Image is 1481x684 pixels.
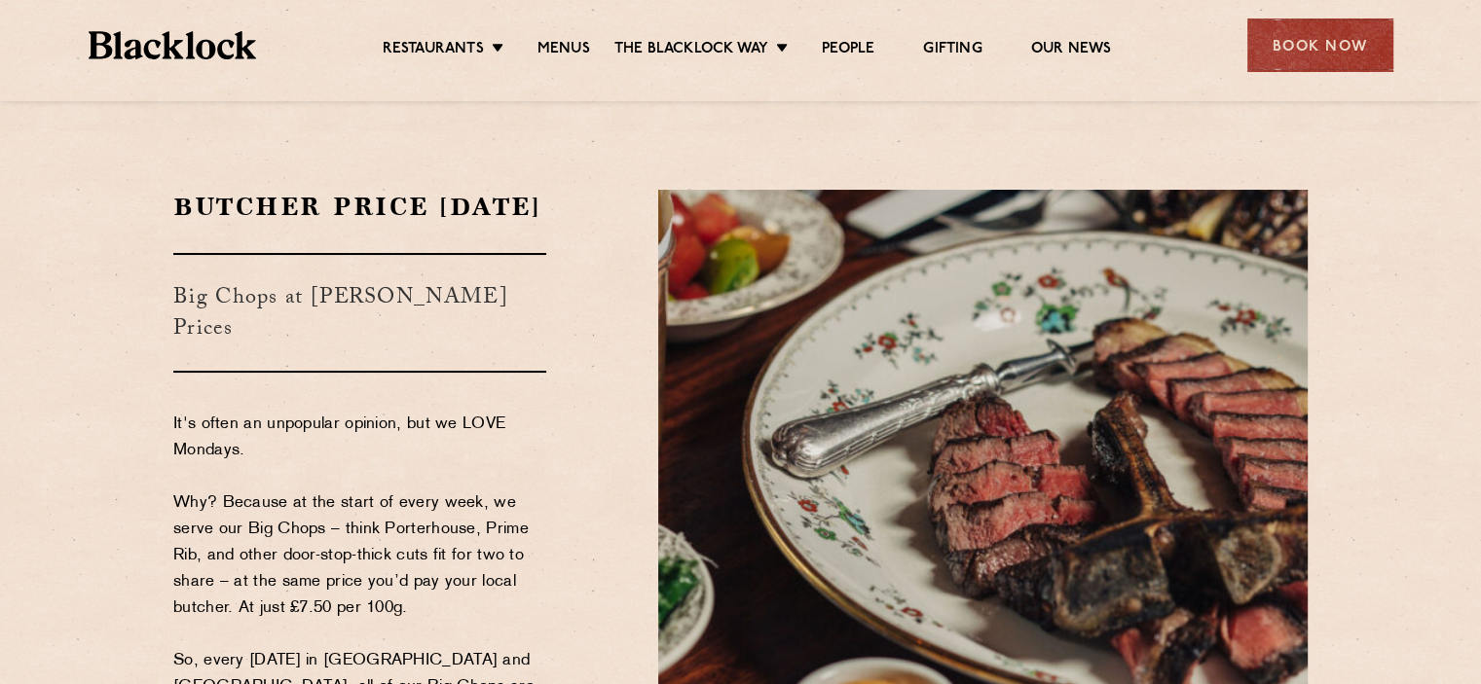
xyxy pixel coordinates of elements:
a: Our News [1031,40,1112,61]
a: Gifting [923,40,981,61]
a: Restaurants [383,40,484,61]
h2: Butcher Price [DATE] [173,190,546,224]
img: BL_Textured_Logo-footer-cropped.svg [89,31,257,59]
div: Book Now [1247,18,1393,72]
a: People [822,40,874,61]
h3: Big Chops at [PERSON_NAME] Prices [173,253,546,373]
a: Menus [537,40,590,61]
a: The Blacklock Way [614,40,768,61]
